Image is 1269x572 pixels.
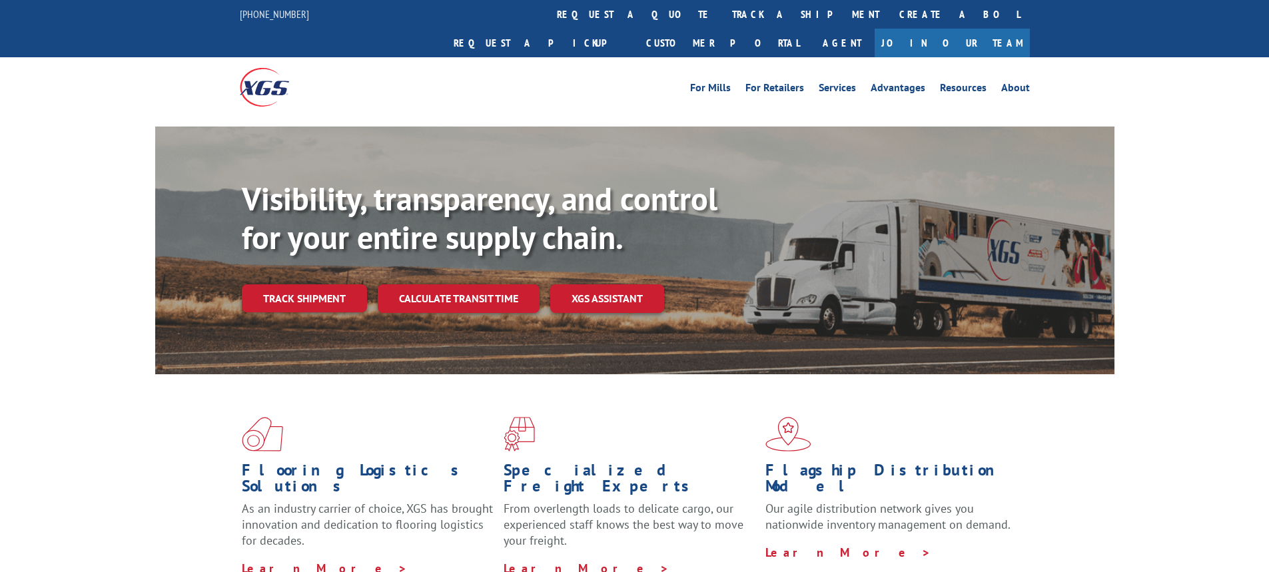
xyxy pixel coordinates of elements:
span: As an industry carrier of choice, XGS has brought innovation and dedication to flooring logistics... [242,501,493,548]
h1: Flooring Logistics Solutions [242,462,494,501]
a: Resources [940,83,987,97]
a: Track shipment [242,284,367,312]
span: Our agile distribution network gives you nationwide inventory management on demand. [765,501,1011,532]
a: Request a pickup [444,29,636,57]
a: Advantages [871,83,925,97]
h1: Specialized Freight Experts [504,462,755,501]
a: For Mills [690,83,731,97]
a: Agent [809,29,875,57]
a: [PHONE_NUMBER] [240,7,309,21]
a: About [1001,83,1030,97]
img: xgs-icon-flagship-distribution-model-red [765,417,811,451]
img: xgs-icon-focused-on-flooring-red [504,417,535,451]
a: Learn More > [765,545,931,560]
a: Calculate transit time [378,284,540,313]
h1: Flagship Distribution Model [765,462,1017,501]
a: Services [819,83,856,97]
p: From overlength loads to delicate cargo, our experienced staff knows the best way to move your fr... [504,501,755,560]
a: XGS ASSISTANT [550,284,664,313]
b: Visibility, transparency, and control for your entire supply chain. [242,178,717,258]
img: xgs-icon-total-supply-chain-intelligence-red [242,417,283,451]
a: Join Our Team [875,29,1030,57]
a: For Retailers [745,83,804,97]
a: Customer Portal [636,29,809,57]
